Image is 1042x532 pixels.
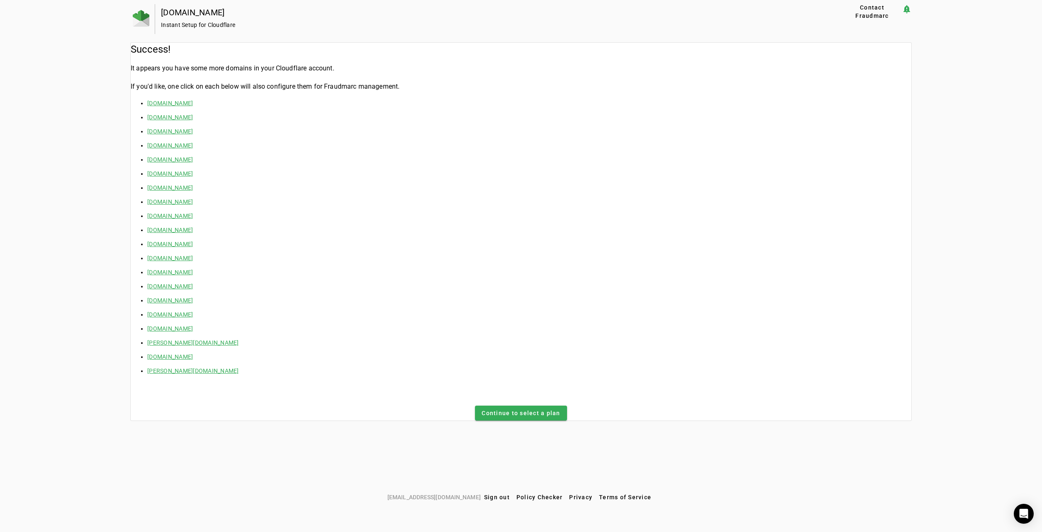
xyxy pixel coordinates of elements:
[147,367,239,375] a: [PERSON_NAME][DOMAIN_NAME]
[596,490,655,505] button: Terms of Service
[161,21,816,29] div: Instant Setup for Cloudflare
[147,268,193,276] a: [DOMAIN_NAME]
[131,43,911,56] h1: Success!
[516,494,563,501] span: Policy Checker
[147,127,193,135] a: [DOMAIN_NAME]
[133,10,149,27] img: Fraudmarc Logo
[147,141,193,150] a: [DOMAIN_NAME]
[147,296,193,305] a: [DOMAIN_NAME]
[147,339,239,347] a: [PERSON_NAME][DOMAIN_NAME]
[569,494,592,501] span: Privacy
[161,8,816,17] div: [DOMAIN_NAME]
[147,198,193,206] a: [DOMAIN_NAME]
[147,310,193,319] a: [DOMAIN_NAME]
[484,494,510,501] span: Sign out
[387,493,481,502] span: [EMAIL_ADDRESS][DOMAIN_NAME]
[147,212,193,220] a: [DOMAIN_NAME]
[147,226,193,234] a: [DOMAIN_NAME]
[599,494,651,501] span: Terms of Service
[147,254,193,262] a: [DOMAIN_NAME]
[131,63,911,74] h3: It appears you have some more domains in your Cloudflare account.
[147,282,193,290] a: [DOMAIN_NAME]
[147,184,193,192] a: [DOMAIN_NAME]
[842,4,902,19] button: Contact Fraudmarc
[1014,504,1034,524] div: Open Intercom Messenger
[147,155,193,164] a: [DOMAIN_NAME]
[147,240,193,248] a: [DOMAIN_NAME]
[147,324,193,333] a: [DOMAIN_NAME]
[147,113,193,121] a: [DOMAIN_NAME]
[475,406,567,421] button: Continue to select a plan
[513,490,566,505] button: Policy Checker
[566,490,596,505] button: Privacy
[846,3,898,20] span: Contact Fraudmarc
[902,4,912,14] mat-icon: notification_important
[481,490,513,505] button: Sign out
[147,169,193,178] a: [DOMAIN_NAME]
[147,353,193,361] a: [DOMAIN_NAME]
[147,99,193,107] a: [DOMAIN_NAME]
[482,409,560,417] span: Continue to select a plan
[131,81,911,92] h3: If you'd like, one click on each below will also configure them for Fraudmarc management.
